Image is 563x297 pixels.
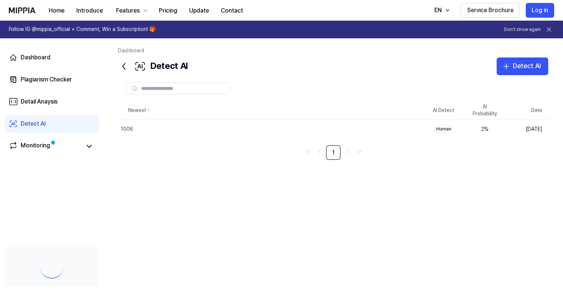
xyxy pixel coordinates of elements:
div: Detect AI [21,119,46,128]
div: 1006 [121,126,133,133]
th: Date [505,102,548,119]
a: Update [183,0,215,21]
div: Plagiarism Checker [21,75,72,84]
a: Go to first page [302,146,313,157]
div: Detect AI [118,57,188,75]
th: AI Probability [464,102,505,119]
div: Monitoring [21,141,50,151]
div: Dashboard [21,53,51,62]
div: Features [115,6,141,15]
button: EN [427,3,455,18]
button: Contact [215,3,249,18]
img: logo [9,7,35,13]
a: Monitoring [9,141,81,151]
button: Service Brochure [461,3,520,18]
div: Detail Anaysis [21,97,58,106]
button: Log in [526,3,554,18]
button: Features [109,3,153,18]
div: Human [433,126,454,133]
button: Pricing [153,3,183,18]
a: Dashboard [118,48,144,53]
button: Update [183,3,215,18]
button: Detect AI [497,57,548,75]
nav: pagination [118,145,548,160]
div: EN [433,6,443,15]
button: Home [43,3,70,18]
a: Plagiarism Checker [4,71,99,88]
button: Introduce [70,3,109,18]
a: Detail Anaysis [4,93,99,111]
a: Go to previous page [314,146,324,157]
button: Don't show again [504,27,541,33]
a: Go to last page [354,146,364,157]
a: Detect AI [4,115,99,133]
th: AI Detect [423,102,464,119]
a: Dashboard [4,49,99,66]
a: Go to next page [342,146,352,157]
a: 1 [326,145,341,160]
td: [DATE] [505,119,548,139]
div: 2 % [470,126,500,133]
div: Detect AI [513,61,541,71]
h1: Follow IG @mippia_official + Comment, Win a Subscription! 🎁 [9,26,156,33]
